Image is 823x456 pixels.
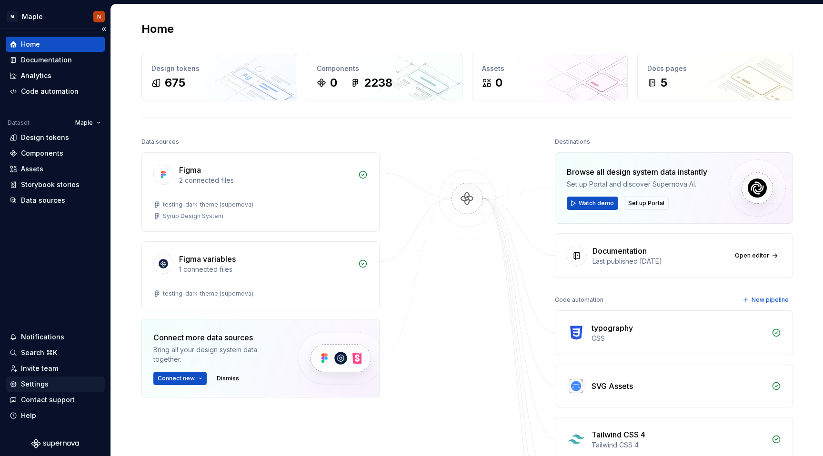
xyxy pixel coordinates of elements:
div: testing-dark-theme (supernova) [163,290,253,297]
a: Design tokens675 [141,54,297,100]
a: Components [6,146,105,161]
div: Figma variables [179,253,236,265]
button: MMapleN [2,6,109,27]
div: 2 connected files [179,176,352,185]
div: Connect more data sources [153,332,282,343]
span: Watch demo [579,199,614,207]
button: Collapse sidebar [97,22,110,36]
div: Settings [21,379,49,389]
a: Settings [6,377,105,392]
a: Documentation [6,52,105,68]
button: Maple [71,116,105,129]
div: 0 [495,75,502,90]
div: 5 [661,75,667,90]
button: Dismiss [212,372,243,385]
div: Home [21,40,40,49]
div: N [97,13,101,20]
button: Contact support [6,392,105,407]
div: Design tokens [21,133,69,142]
a: Home [6,37,105,52]
div: Figma [179,164,201,176]
div: 2238 [364,75,392,90]
div: typography [592,322,633,334]
div: SVG Assets [592,380,633,392]
div: testing-dark-theme (supernova) [163,201,253,208]
div: Documentation [592,245,647,257]
div: CSS [592,334,766,343]
div: Set up Portal and discover Supernova AI. [567,179,707,189]
span: Dismiss [217,375,239,382]
span: New pipeline [752,296,789,304]
a: Figma variables1 connected filestesting-dark-theme (supernova) [141,241,380,309]
a: Figma2 connected filestesting-dark-theme (supernova)Syrup Design System [141,152,380,232]
div: Code automation [21,87,79,96]
div: Documentation [21,55,72,65]
button: Set up Portal [624,197,669,210]
div: Contact support [21,395,75,405]
span: Maple [75,119,93,127]
a: Open editor [731,249,781,262]
a: Analytics [6,68,105,83]
button: Connect new [153,372,207,385]
div: Docs pages [647,64,783,73]
a: Assets0 [472,54,628,100]
div: Components [317,64,452,73]
a: Storybook stories [6,177,105,192]
div: Last published [DATE] [592,257,725,266]
div: Help [21,411,36,420]
div: Syrup Design System [163,212,223,220]
span: Set up Portal [628,199,664,207]
div: Invite team [21,364,58,373]
div: Data sources [21,196,65,205]
button: Watch demo [567,197,618,210]
a: Data sources [6,193,105,208]
div: Tailwind CSS 4 [592,429,645,440]
div: Destinations [555,135,590,149]
div: Storybook stories [21,180,80,189]
div: Design tokens [151,64,287,73]
div: Analytics [21,71,51,80]
svg: Supernova Logo [31,439,79,448]
div: Bring all your design system data together. [153,345,282,364]
div: 0 [330,75,337,90]
div: Browse all design system data instantly [567,166,707,178]
div: Assets [482,64,618,73]
div: Maple [22,12,43,21]
div: 1 connected files [179,265,352,274]
div: Components [21,149,63,158]
a: Docs pages5 [637,54,793,100]
div: Search ⌘K [21,348,57,357]
button: New pipeline [740,293,793,307]
span: Open editor [735,252,769,259]
a: Invite team [6,361,105,376]
div: 675 [165,75,185,90]
div: Tailwind CSS 4 [592,440,766,450]
div: M [7,11,18,22]
a: Assets [6,161,105,177]
a: Components02238 [307,54,462,100]
a: Design tokens [6,130,105,145]
div: Assets [21,164,43,174]
div: Code automation [555,293,603,307]
span: Connect new [158,375,195,382]
div: Dataset [8,119,30,127]
div: Data sources [141,135,179,149]
a: Code automation [6,84,105,99]
button: Search ⌘K [6,345,105,360]
h2: Home [141,21,174,37]
button: Notifications [6,329,105,345]
div: Notifications [21,332,64,342]
button: Help [6,408,105,423]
